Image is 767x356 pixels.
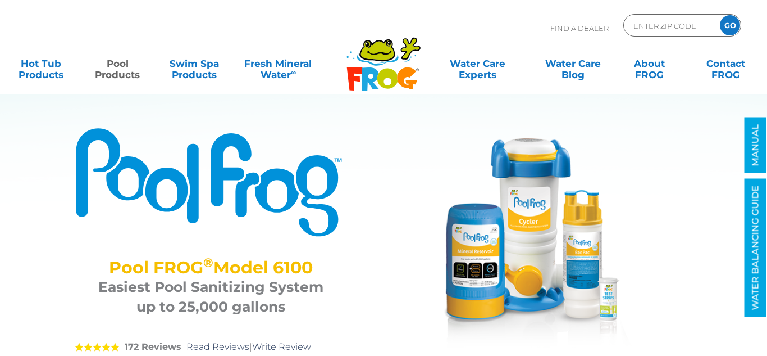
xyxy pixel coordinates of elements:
[75,343,120,352] span: 5
[186,341,249,352] a: Read Reviews
[89,277,333,317] h3: Easiest Pool Sanitizing System up to 25,000 gallons
[88,52,147,75] a: PoolProducts
[550,14,609,42] p: Find A Dealer
[252,341,311,352] a: Write Review
[696,52,756,75] a: ContactFROG
[340,22,427,91] img: Frog Products Logo
[620,52,679,75] a: AboutFROG
[429,52,526,75] a: Water CareExperts
[203,255,213,271] sup: ®
[75,127,347,238] img: Product Logo
[745,179,766,317] a: WATER BALANCING GUIDE
[543,52,602,75] a: Water CareBlog
[745,118,766,173] a: MANUAL
[241,52,316,75] a: Fresh MineralWater∞
[89,258,333,277] h2: Pool FROG Model 6100
[291,68,296,76] sup: ∞
[125,341,181,352] strong: 172 Reviews
[165,52,224,75] a: Swim SpaProducts
[720,15,740,35] input: GO
[11,52,71,75] a: Hot TubProducts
